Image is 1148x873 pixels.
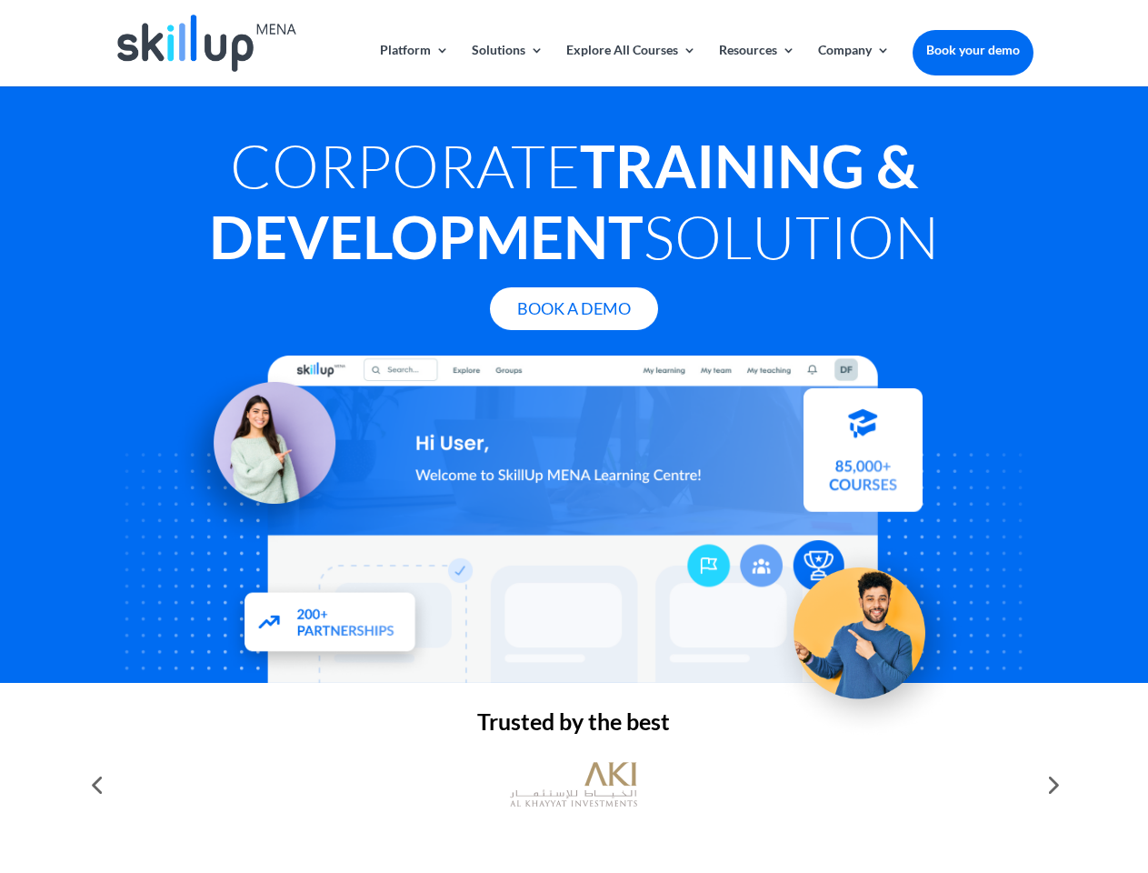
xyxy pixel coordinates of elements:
[490,287,658,330] a: Book A Demo
[380,44,449,86] a: Platform
[170,362,354,546] img: Learning Management Solution - SkillUp
[510,753,637,817] img: al khayyat investments logo
[115,130,1033,281] h1: Corporate Solution
[804,396,923,519] img: Courses library - SkillUp MENA
[225,575,436,674] img: Partners - SkillUp Mena
[117,15,295,72] img: Skillup Mena
[913,30,1033,70] a: Book your demo
[566,44,696,86] a: Explore All Courses
[818,44,890,86] a: Company
[209,130,918,272] strong: Training & Development
[472,44,544,86] a: Solutions
[767,529,969,731] img: Upskill your workforce - SkillUp
[719,44,795,86] a: Resources
[115,710,1033,742] h2: Trusted by the best
[845,677,1148,873] iframe: Chat Widget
